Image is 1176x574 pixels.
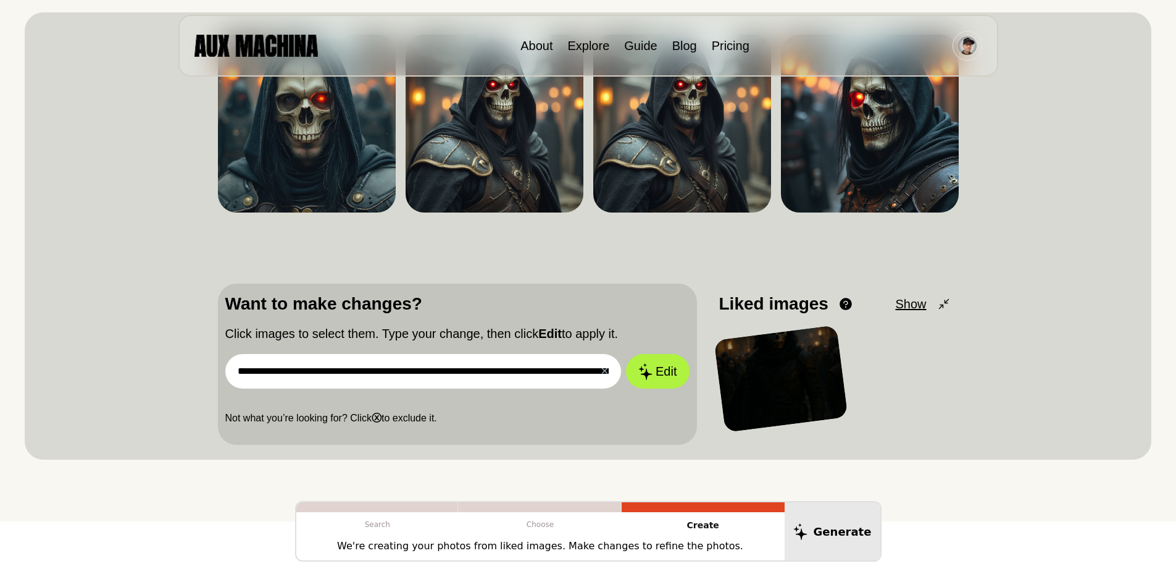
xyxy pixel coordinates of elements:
b: ⓧ [372,413,382,423]
a: Guide [624,39,657,53]
img: Search result [781,35,959,213]
p: Create [622,512,785,539]
p: Choose [459,512,622,537]
p: Click images to select them. Type your change, then click to apply it. [225,324,690,343]
p: Not what you’re looking for? Click to exclude it. [225,411,690,426]
button: Show [895,295,951,313]
a: Blog [672,39,697,53]
a: About [520,39,553,53]
img: Search result [406,35,583,213]
button: ✕ [601,364,609,379]
img: Avatar [958,36,977,55]
p: Liked images [719,291,828,317]
p: We're creating your photos from liked images. Make changes to refine the photos. [337,539,743,554]
button: Generate [785,502,880,560]
p: Search [296,512,459,537]
a: Pricing [712,39,749,53]
a: Explore [567,39,609,53]
button: Edit [626,354,689,389]
b: Edit [538,327,562,340]
img: Search result [218,35,396,213]
img: Search result [593,35,771,213]
img: AUX MACHINA [194,35,318,56]
span: Show [895,295,926,313]
p: Want to make changes? [225,291,690,317]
